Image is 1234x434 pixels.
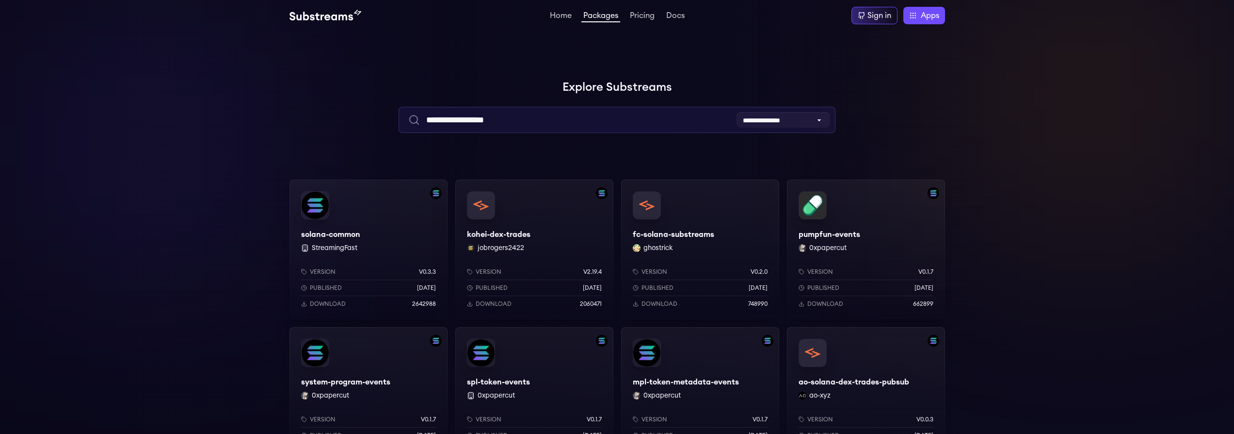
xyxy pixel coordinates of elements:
[430,335,442,347] img: Filter by solana network
[641,284,673,292] p: Published
[289,180,448,319] a: Filter by solana networksolana-commonsolana-common StreamingFastVersionv0.3.3Published[DATE]Downl...
[312,243,357,253] button: StreamingFast
[643,243,673,253] button: ghostrick
[621,180,779,319] a: fc-solana-substreamsfc-solana-substreamsghostrick ghostrickVersionv0.2.0Published[DATE]Download74...
[430,187,442,199] img: Filter by solana network
[289,78,945,97] h1: Explore Substreams
[807,300,843,308] p: Download
[641,268,667,276] p: Version
[310,300,346,308] p: Download
[583,284,602,292] p: [DATE]
[807,416,833,423] p: Version
[476,284,508,292] p: Published
[476,268,501,276] p: Version
[913,300,933,308] p: 662899
[581,12,620,22] a: Packages
[455,180,613,319] a: Filter by solana networkkohei-dex-tradeskohei-dex-tradesjobrogers2422 jobrogers2422Versionv2.19.4...
[580,300,602,308] p: 2060471
[921,10,939,21] span: Apps
[596,187,608,199] img: Filter by solana network
[310,416,336,423] p: Version
[478,391,515,401] button: 0xpapercut
[928,187,939,199] img: Filter by solana network
[643,391,681,401] button: 0xpapercut
[867,10,891,21] div: Sign in
[807,268,833,276] p: Version
[310,284,342,292] p: Published
[641,416,667,423] p: Version
[928,335,939,347] img: Filter by solana network
[748,300,768,308] p: 748990
[664,12,687,21] a: Docs
[478,243,524,253] button: jobrogers2422
[749,284,768,292] p: [DATE]
[548,12,574,21] a: Home
[641,300,677,308] p: Download
[289,10,361,21] img: Substream's logo
[476,300,512,308] p: Download
[419,268,436,276] p: v0.3.3
[762,335,773,347] img: Filter by solana network
[916,416,933,423] p: v0.0.3
[807,284,839,292] p: Published
[310,268,336,276] p: Version
[851,7,897,24] a: Sign in
[476,416,501,423] p: Version
[417,284,436,292] p: [DATE]
[628,12,657,21] a: Pricing
[412,300,436,308] p: 2642988
[587,416,602,423] p: v0.1.7
[421,416,436,423] p: v0.1.7
[751,268,768,276] p: v0.2.0
[596,335,608,347] img: Filter by solana network
[914,284,933,292] p: [DATE]
[809,391,831,401] button: ao-xyz
[312,391,349,401] button: 0xpapercut
[753,416,768,423] p: v0.1.7
[583,268,602,276] p: v2.19.4
[809,243,847,253] button: 0xpapercut
[918,268,933,276] p: v0.1.7
[787,180,945,319] a: Filter by solana networkpumpfun-eventspumpfun-events0xpapercut 0xpapercutVersionv0.1.7Published[D...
